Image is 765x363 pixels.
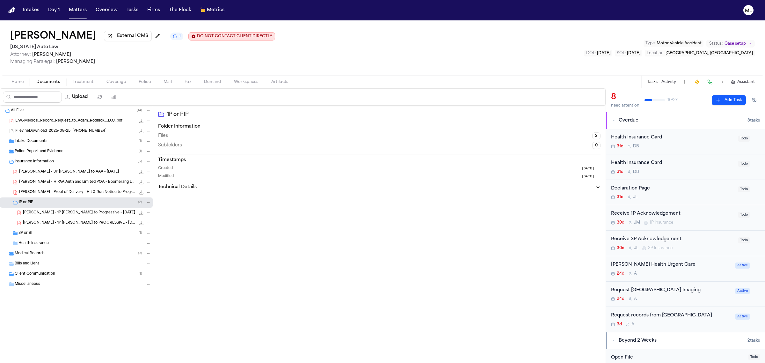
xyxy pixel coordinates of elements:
[106,79,126,85] span: Coverage
[46,4,62,16] a: Day 1
[138,179,144,185] button: Download E. Welden - HIPAA Auth and Limited POA - Boomerang Legal
[617,322,622,327] span: 3d
[597,51,610,55] span: [DATE]
[731,79,755,85] button: Assistant
[592,142,601,149] span: 0
[611,185,734,192] div: Declaration Page
[611,103,639,108] div: need attention
[56,59,95,64] span: [PERSON_NAME]
[138,252,142,255] span: ( 3 )
[66,4,89,16] button: Matters
[738,161,750,167] span: Todo
[581,166,601,171] button: [DATE]
[158,184,197,190] h3: Technical Details
[15,271,55,277] span: Client Communication
[198,4,227,16] a: crownMetrics
[611,210,734,218] div: Receive 1P Acknowledgement
[93,4,120,16] button: Overview
[617,220,624,225] span: 30d
[661,79,676,85] button: Activity
[666,51,753,55] span: [GEOGRAPHIC_DATA], [GEOGRAPHIC_DATA]
[611,312,732,319] div: Request records from [GEOGRAPHIC_DATA]
[197,34,272,39] span: DO NOT CONTACT CLIENT DIRECTLY
[584,50,612,56] button: Edit DOL: 2025-08-09
[188,32,275,41] button: Edit client contact restriction
[3,91,62,103] input: Search files
[158,157,601,163] h3: Timestamps
[581,174,594,179] span: [DATE]
[667,98,678,103] span: 10 / 27
[748,95,760,105] button: Hide completed tasks (⌘⇧H)
[747,118,760,123] span: 8 task s
[592,132,601,139] span: 2
[11,108,25,114] span: All Files
[657,41,702,45] span: Motor Vehicle Accident
[634,246,638,251] span: J L
[139,272,142,276] span: ( 1 )
[619,117,638,124] span: Overdue
[234,79,259,85] span: Workspaces
[705,78,714,86] button: Make a Call
[606,256,765,282] div: Open task: Crewell Health Urgent Care
[735,314,750,320] span: Active
[139,150,142,153] span: ( 1 )
[738,237,750,243] span: Todo
[139,139,142,143] span: ( 1 )
[10,43,275,51] h2: [US_STATE] Auto Law
[15,129,106,134] span: FilevineDownload_2025-08-25_[PHONE_NUMBER]
[631,322,634,327] span: A
[19,169,119,175] span: [PERSON_NAME] - 3P [PERSON_NAME] to AAA - [DATE]
[10,31,96,42] button: Edit matter name
[138,169,144,175] button: Download E. Welden - 3P LOR to AAA - 8.22.25
[606,154,765,180] div: Open task: Health Insurance Card
[747,338,760,343] span: 2 task s
[20,4,42,16] a: Intakes
[606,231,765,256] div: Open task: Receive 3P Acknowledgement
[581,174,601,179] button: [DATE]
[271,79,288,85] span: Artifacts
[10,59,55,64] span: Managing Paralegal:
[709,41,723,46] span: Status:
[617,195,623,200] span: 31d
[10,31,96,42] h1: [PERSON_NAME]
[606,282,765,307] div: Open task: Request Corewell Health Hospital Imaging
[748,354,760,360] span: Todo
[15,118,122,124] span: E.W.-Medical_Record_Request_to_Adam_Rodnick__D.C..pdf
[138,160,142,163] span: ( 6 )
[23,220,135,226] span: [PERSON_NAME] - 1P [PERSON_NAME] to PROGRESSIVE - [DATE]
[185,79,191,85] span: Fax
[617,271,624,276] span: 24d
[611,92,639,102] div: 8
[170,33,183,40] button: 1 active task
[15,149,63,154] span: Police Report and Evidence
[158,174,174,179] span: Modified
[158,142,182,149] span: Subfolders
[18,241,49,246] span: Health Insurance
[634,296,637,301] span: A
[166,4,194,16] a: The Flock
[735,288,750,294] span: Active
[62,91,91,103] button: Upload
[617,51,626,55] span: SOL :
[615,50,642,56] button: Edit SOL: 2028-08-09
[738,186,750,192] span: Todo
[725,41,746,46] span: Case setup
[179,34,181,39] span: 1
[606,205,765,231] div: Open task: Receive 1P Acknowledgement
[611,354,745,361] div: Open File
[124,4,141,16] a: Tasks
[158,133,168,139] span: Files
[19,180,135,185] span: [PERSON_NAME] - HIPAA Auth and Limited POA - Boomerang Legal
[138,220,144,226] button: Download E. Welden - 1P LOR to PROGRESSIVE - 8.22.25
[634,271,637,276] span: A
[138,201,142,204] span: ( 2 )
[634,220,640,225] span: J M
[738,212,750,218] span: Todo
[645,50,755,56] button: Edit Location: Canton Township, MI
[627,51,640,55] span: [DATE]
[735,263,750,269] span: Active
[18,231,32,236] span: 3P or BI
[8,7,15,13] a: Home
[15,261,40,267] span: Bills and Liens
